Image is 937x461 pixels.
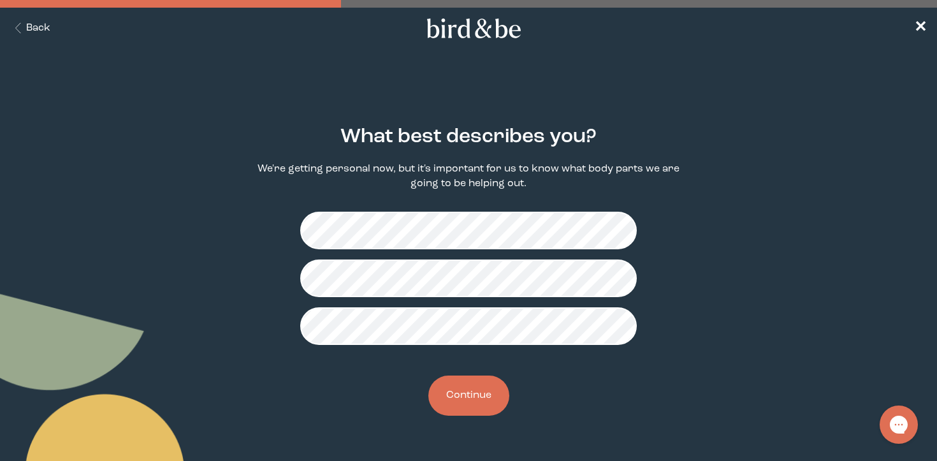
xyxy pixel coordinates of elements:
p: We're getting personal now, but it's important for us to know what body parts we are going to be ... [245,162,693,191]
a: ✕ [914,17,927,40]
button: Continue [428,376,509,416]
button: Back Button [10,21,50,36]
h2: What best describes you? [340,122,597,152]
iframe: Gorgias live chat messenger [873,401,924,448]
span: ✕ [914,20,927,36]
